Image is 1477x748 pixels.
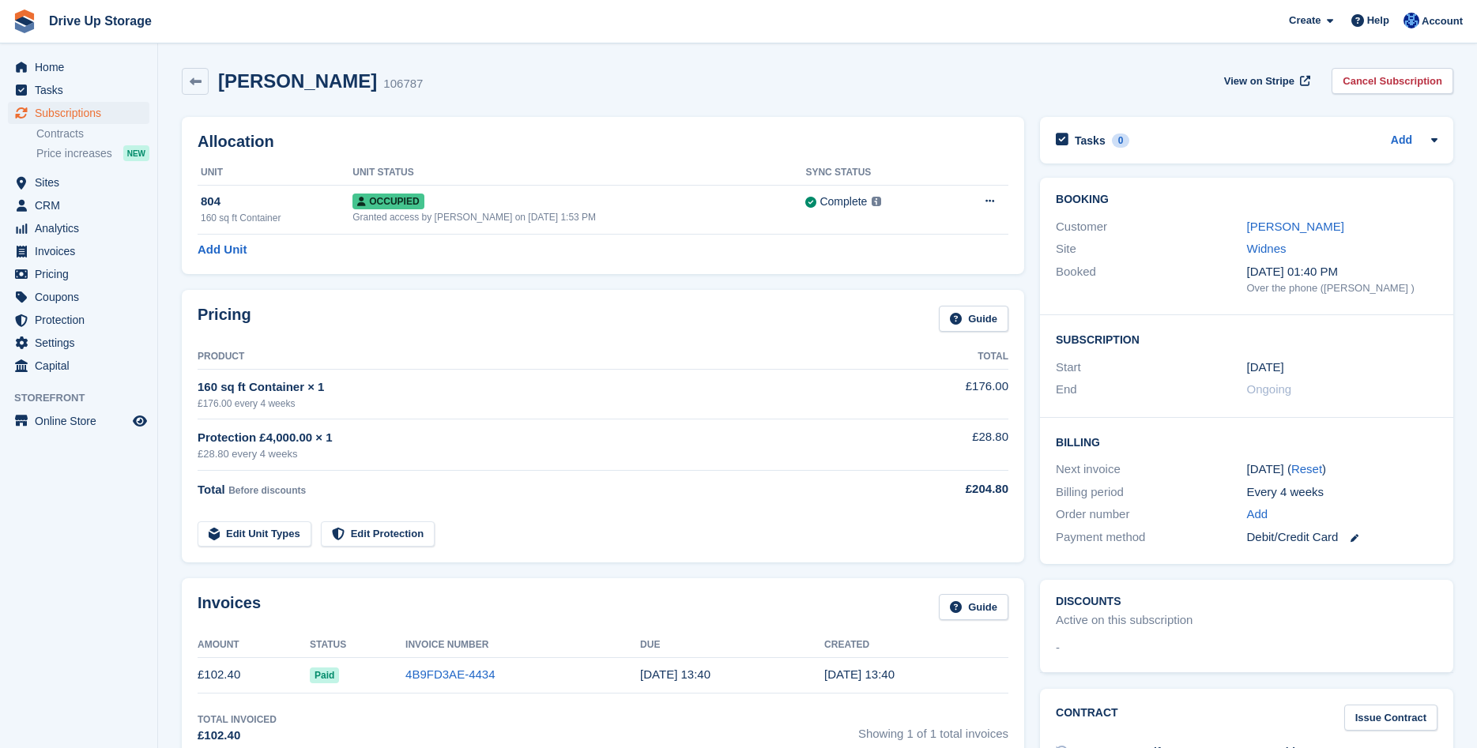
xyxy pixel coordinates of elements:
a: Edit Unit Types [198,521,311,547]
span: Storefront [14,390,157,406]
td: £28.80 [884,419,1008,471]
div: [DATE] ( ) [1247,460,1437,479]
h2: [PERSON_NAME] [218,70,377,92]
div: NEW [123,145,149,161]
th: Unit Status [352,160,805,186]
span: Paid [310,667,339,683]
a: menu [8,102,149,124]
h2: Allocation [198,133,1008,151]
a: [PERSON_NAME] [1247,220,1344,233]
span: Ongoing [1247,382,1292,396]
a: Preview store [130,412,149,430]
img: stora-icon-8386f47178a22dfd0bd8f6a31ec36ba5ce8667c1dd55bd0f319d3a0aa187defe.svg [13,9,36,33]
a: Add [1391,132,1412,150]
div: Over the phone ([PERSON_NAME] ) [1247,280,1437,296]
a: Drive Up Storage [43,8,158,34]
a: 4B9FD3AE-4434 [405,667,495,681]
div: Total Invoiced [198,712,277,727]
div: 160 sq ft Container [201,211,352,225]
a: menu [8,355,149,377]
a: menu [8,309,149,331]
h2: Discounts [1056,596,1437,608]
img: icon-info-grey-7440780725fd019a000dd9b08b2336e03edf1995a4989e88bcd33f0948082b44.svg [872,197,881,206]
div: Site [1056,240,1246,258]
div: Complete [820,194,867,210]
div: Debit/Credit Card [1247,528,1437,547]
span: Analytics [35,217,130,239]
th: Due [640,633,824,658]
span: View on Stripe [1224,73,1294,89]
div: Customer [1056,218,1246,236]
span: Occupied [352,194,424,209]
div: Billing period [1056,483,1246,502]
h2: Booking [1056,194,1437,206]
a: menu [8,217,149,239]
div: £204.80 [884,480,1008,498]
a: Reset [1291,462,1322,475]
span: Help [1367,13,1389,28]
span: Invoices [35,240,130,262]
span: Coupons [35,286,130,308]
div: Granted access by [PERSON_NAME] on [DATE] 1:53 PM [352,210,805,224]
a: Issue Contract [1344,705,1437,731]
span: Before discounts [228,485,306,496]
a: Contracts [36,126,149,141]
span: Create [1289,13,1321,28]
span: Sites [35,171,130,194]
span: Showing 1 of 1 total invoices [858,712,1008,745]
a: Widnes [1247,242,1287,255]
span: Home [35,56,130,78]
span: Account [1422,13,1463,29]
a: menu [8,194,149,216]
a: menu [8,410,149,432]
a: View on Stripe [1218,68,1313,94]
span: Tasks [35,79,130,101]
div: £176.00 every 4 weeks [198,397,884,411]
span: Subscriptions [35,102,130,124]
a: Edit Protection [321,521,435,547]
span: Online Store [35,410,130,432]
span: Pricing [35,263,130,285]
a: Cancel Subscription [1332,68,1453,94]
a: Guide [939,594,1008,620]
img: Widnes Team [1404,13,1419,28]
div: Booked [1056,263,1246,296]
span: Price increases [36,146,112,161]
a: menu [8,79,149,101]
h2: Billing [1056,434,1437,449]
time: 2025-09-06 00:00:00 UTC [1247,359,1284,377]
div: Order number [1056,506,1246,524]
span: - [1056,639,1060,657]
span: Protection [35,309,130,331]
a: menu [8,171,149,194]
div: Active on this subscription [1056,611,1193,630]
div: Next invoice [1056,460,1246,479]
a: menu [8,56,149,78]
div: 0 [1112,133,1130,148]
h2: Subscription [1056,331,1437,347]
td: £176.00 [884,369,1008,419]
span: Capital [35,355,130,377]
span: Total [198,483,225,496]
div: Start [1056,359,1246,377]
div: 804 [201,193,352,211]
td: £102.40 [198,657,310,693]
div: [DATE] 01:40 PM [1247,263,1437,281]
h2: Tasks [1075,133,1106,148]
th: Amount [198,633,310,658]
a: menu [8,332,149,354]
time: 2025-09-06 12:40:21 UTC [824,667,895,681]
h2: Invoices [198,594,261,620]
div: Payment method [1056,528,1246,547]
div: £102.40 [198,727,277,745]
h2: Contract [1056,705,1118,731]
div: Protection £4,000.00 × 1 [198,429,884,447]
div: End [1056,381,1246,399]
a: menu [8,286,149,308]
th: Created [824,633,1008,658]
th: Sync Status [805,160,947,186]
a: Price increases NEW [36,145,149,162]
div: 106787 [383,75,423,93]
a: Add [1247,506,1268,524]
a: menu [8,240,149,262]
